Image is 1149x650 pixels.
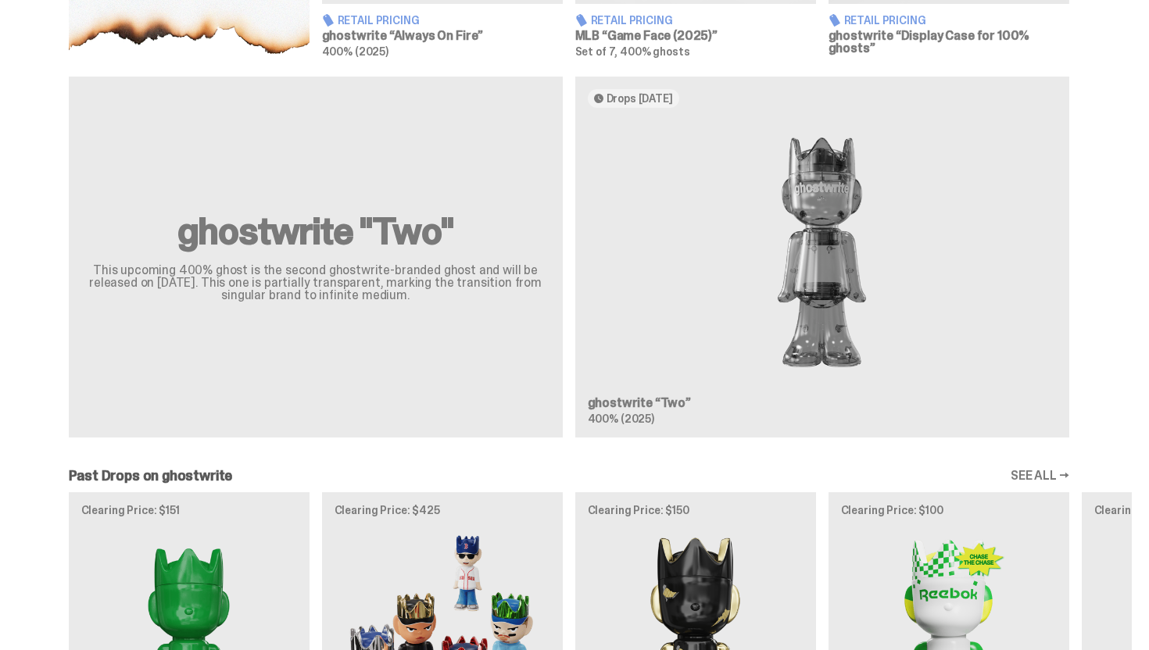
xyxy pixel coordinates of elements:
h2: ghostwrite "Two" [88,212,544,250]
h2: Past Drops on ghostwrite [69,469,233,483]
img: Two [588,120,1057,384]
h3: ghostwrite “Display Case for 100% ghosts” [829,30,1069,55]
span: 400% (2025) [322,45,388,59]
span: Retail Pricing [338,15,420,26]
p: Clearing Price: $100 [841,505,1057,516]
p: Clearing Price: $150 [588,505,804,516]
p: This upcoming 400% ghost is the second ghostwrite-branded ghost and will be released on [DATE]. T... [88,264,544,302]
h3: MLB “Game Face (2025)” [575,30,816,42]
a: SEE ALL → [1011,470,1069,482]
h3: ghostwrite “Two” [588,397,1057,409]
h3: ghostwrite “Always On Fire” [322,30,563,42]
span: Retail Pricing [844,15,926,26]
span: Set of 7, 400% ghosts [575,45,690,59]
span: Drops [DATE] [607,92,673,105]
span: 400% (2025) [588,412,654,426]
p: Clearing Price: $151 [81,505,297,516]
p: Clearing Price: $425 [335,505,550,516]
span: Retail Pricing [591,15,673,26]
